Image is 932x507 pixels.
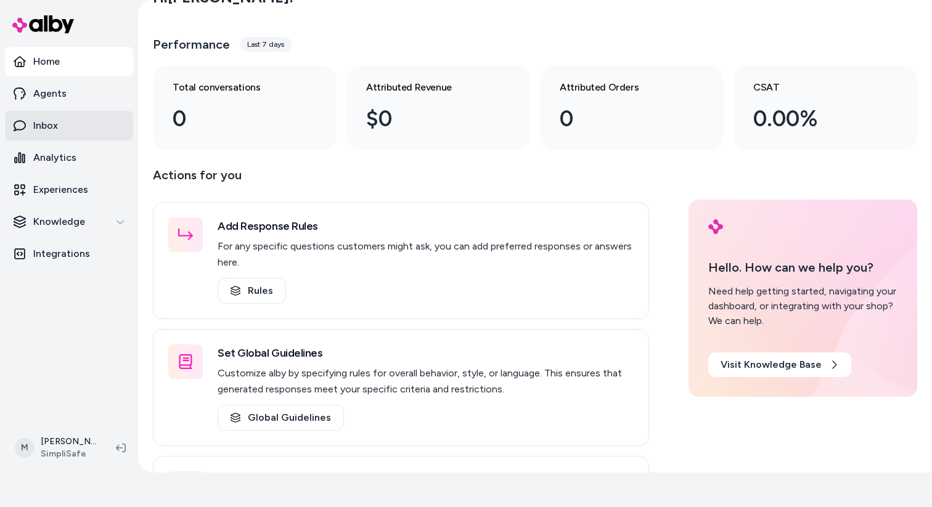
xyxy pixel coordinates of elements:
p: Analytics [33,150,76,165]
a: Attributed Orders 0 [540,65,724,150]
span: M [15,438,35,458]
h3: Attributed Revenue [366,80,491,95]
p: Experiences [33,182,88,197]
h3: Total conversations [173,80,297,95]
p: Actions for you [153,165,649,195]
a: Global Guidelines [218,405,344,431]
p: [PERSON_NAME] [41,436,96,448]
h3: Configure Experiences [218,471,634,489]
h3: CSAT [753,80,878,95]
h3: Add Response Rules [218,217,634,235]
div: Last 7 days [240,37,292,52]
div: Need help getting started, navigating your dashboard, or integrating with your shop? We can help. [708,284,897,328]
p: Hello. How can we help you? [708,258,897,277]
h3: Attributed Orders [560,80,684,95]
p: Home [33,54,60,69]
a: Visit Knowledge Base [708,352,851,377]
p: Agents [33,86,67,101]
img: alby Logo [12,15,74,33]
h3: Set Global Guidelines [218,344,634,362]
p: Knowledge [33,214,85,229]
span: SimpliSafe [41,448,96,460]
a: Attributed Revenue $0 [346,65,530,150]
p: Inbox [33,118,58,133]
a: Home [5,47,133,76]
h3: Performance [153,36,230,53]
div: 0 [173,102,297,136]
a: CSAT 0.00% [734,65,917,150]
p: Integrations [33,246,90,261]
button: Knowledge [5,207,133,237]
a: Experiences [5,175,133,205]
a: Integrations [5,239,133,269]
div: 0 [560,102,684,136]
a: Analytics [5,143,133,172]
img: alby Logo [708,219,723,234]
a: Total conversations 0 [153,65,337,150]
p: Customize alby by specifying rules for overall behavior, style, or language. This ensures that ge... [218,365,634,397]
div: 0.00% [753,102,878,136]
button: M[PERSON_NAME]SimpliSafe [7,428,106,468]
a: Inbox [5,111,133,140]
a: Rules [218,278,286,304]
p: For any specific questions customers might ask, you can add preferred responses or answers here. [218,238,634,270]
a: Agents [5,79,133,108]
div: $0 [366,102,491,136]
